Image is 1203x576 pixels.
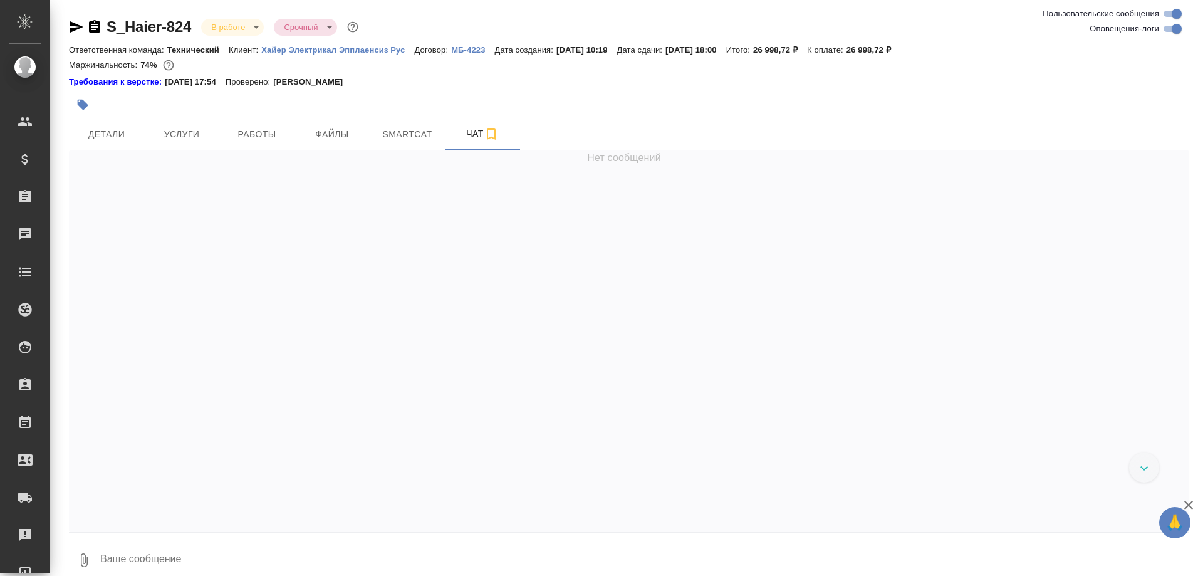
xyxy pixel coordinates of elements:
[87,19,102,34] button: Скопировать ссылку
[726,45,753,55] p: Итого:
[229,45,261,55] p: Клиент:
[495,45,556,55] p: Дата создания:
[451,44,494,55] a: МБ-4223
[160,57,177,73] button: 5837.72 RUB;
[414,45,451,55] p: Договор:
[261,44,414,55] a: Хайер Электрикал Эпплаенсиз Рус
[167,45,229,55] p: Технический
[273,76,352,88] p: [PERSON_NAME]
[201,19,264,36] div: В работе
[302,127,362,142] span: Файлы
[587,150,661,165] span: Нет сообщений
[1090,23,1159,35] span: Оповещения-логи
[69,76,165,88] a: Требования к верстке:
[261,45,414,55] p: Хайер Электрикал Эпплаенсиз Рус
[69,76,165,88] div: Нажми, чтобы открыть папку с инструкцией
[69,19,84,34] button: Скопировать ссылку для ЯМессенджера
[69,91,96,118] button: Добавить тэг
[69,60,140,70] p: Маржинальность:
[753,45,807,55] p: 26 998,72 ₽
[152,127,212,142] span: Услуги
[484,127,499,142] svg: Подписаться
[345,19,361,35] button: Доп статусы указывают на важность/срочность заказа
[846,45,900,55] p: 26 998,72 ₽
[452,126,513,142] span: Чат
[1159,507,1190,538] button: 🙏
[556,45,617,55] p: [DATE] 10:19
[665,45,726,55] p: [DATE] 18:00
[1164,510,1185,536] span: 🙏
[140,60,160,70] p: 74%
[451,45,494,55] p: МБ-4223
[807,45,846,55] p: К оплате:
[617,45,665,55] p: Дата сдачи:
[69,45,167,55] p: Ответственная команда:
[377,127,437,142] span: Smartcat
[76,127,137,142] span: Детали
[226,76,274,88] p: Проверено:
[280,22,321,33] button: Срочный
[1043,8,1159,20] span: Пользовательские сообщения
[274,19,336,36] div: В работе
[227,127,287,142] span: Работы
[207,22,249,33] button: В работе
[107,18,191,35] a: S_Haier-824
[165,76,226,88] p: [DATE] 17:54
